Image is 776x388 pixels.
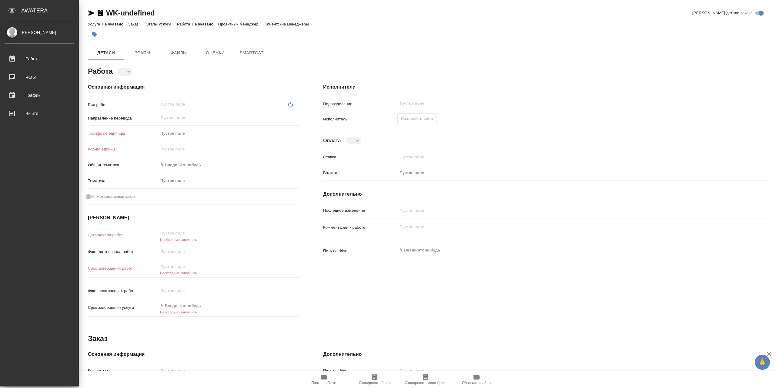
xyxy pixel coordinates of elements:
h4: Дополнительно [323,351,769,358]
a: Выйти [2,106,77,121]
div: Пустое поле [160,130,292,137]
p: Клиентские менеджеры [265,22,310,26]
p: Не указано [102,22,128,26]
div: Чаты [5,73,74,82]
p: Факт. дата начала работ [88,249,158,255]
input: Пустое поле [158,247,211,256]
p: Последнее изменение [323,207,397,214]
h6: Необходимо заполнить [158,238,299,241]
h4: Исполнители [323,83,769,91]
input: Пустое поле [158,145,299,154]
a: Работы [2,51,77,66]
span: Папка на Drive [311,381,336,385]
a: WK-undefined [106,9,155,17]
h4: [PERSON_NAME] [88,214,299,221]
p: Комментарий к работе [323,224,397,231]
button: Скопировать ссылку для ЯМессенджера [88,9,95,17]
span: Оценки [201,49,230,57]
span: Детали [92,49,121,57]
input: Пустое поле [158,262,211,271]
button: Добавить тэг [88,28,101,41]
h2: Работа [88,65,113,76]
div: Пустое поле [158,176,299,186]
button: Скопировать бриф [349,371,400,388]
div: Пустое поле [400,170,725,176]
p: Дата начала работ [88,232,158,238]
input: Пустое поле [160,114,285,121]
p: Кол-во единиц [88,146,158,152]
span: Скопировать бриф [359,381,390,385]
h6: Необходимо заполнить [158,271,299,275]
a: График [2,88,77,103]
p: Путь на drive [323,368,397,374]
div: Выйти [5,109,74,118]
a: Чаты [2,69,77,85]
p: Проектный менеджер [218,22,260,26]
div: График [5,91,74,100]
p: Услуга [88,22,102,26]
input: Пустое поле [397,366,732,375]
h4: Основная информация [88,83,299,91]
button: Папка на Drive [298,371,349,388]
p: Исполнитель [323,116,397,122]
p: Подразделение [323,101,397,107]
div: Пустое поле [158,128,299,139]
div: ​ [346,137,361,144]
p: Путь на drive [323,248,397,254]
p: Не указано [192,22,218,26]
p: Заказ: [128,22,141,26]
div: AWATERA [21,5,79,17]
h4: Оплата [323,137,341,144]
p: Ставка [323,154,397,160]
p: Тарифные единицы [88,130,158,137]
p: Общая тематика [88,162,158,168]
div: [PERSON_NAME] [5,29,74,36]
p: Тематика [88,178,158,184]
input: Пустое поле [158,366,299,375]
input: Пустое поле [397,206,732,215]
span: Нотариальный заказ [97,194,135,200]
p: Направление перевода [88,115,158,121]
p: Факт. срок заверш. работ [88,288,158,294]
div: ✎ Введи что-нибудь [160,162,292,168]
div: Работы [5,54,74,63]
input: Пустое поле [399,100,718,107]
span: Файлы [164,49,193,57]
span: SmartCat [237,49,266,57]
span: [PERSON_NAME] детали заказа [692,10,753,16]
h4: Дополнительно [323,191,769,198]
input: Пустое поле [158,286,211,295]
div: Пустое поле [397,168,732,178]
h4: Основная информация [88,351,299,358]
input: Пустое поле [158,229,211,238]
button: Скопировать ссылку [97,9,104,17]
h6: Необходимо заполнить [158,310,299,314]
button: Обновить файлы [451,371,502,388]
h2: Заказ [88,334,108,343]
p: Работа [177,22,192,26]
div: ✎ Введи что-нибудь [158,160,299,170]
span: Обновить файлы [462,381,491,385]
button: 🙏 [755,355,770,370]
div: Пустое поле [160,178,292,184]
div: ​ [117,68,132,76]
span: Этапы [128,49,157,57]
p: Срок завершения услуги [88,305,158,311]
span: Скопировать мини-бриф [405,381,446,385]
p: Вид работ [88,102,158,108]
p: Валюта [323,170,397,176]
p: Срок завершения работ [88,265,158,272]
input: Пустое поле [397,153,732,161]
input: ✎ Введи что-нибудь [158,302,211,310]
button: Скопировать мини-бриф [400,371,451,388]
span: 🙏 [757,356,768,369]
p: Код заказа [88,368,158,374]
p: Этапы услуги [146,22,172,26]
